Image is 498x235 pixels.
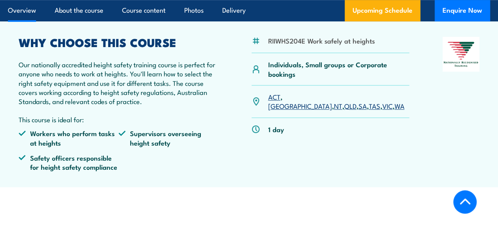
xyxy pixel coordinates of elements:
a: WA [394,101,404,110]
li: Safety officers responsible for height safety compliance [19,153,118,172]
p: , , , , , , , [268,92,409,111]
a: ACT [268,92,280,101]
li: RIIWHS204E Work safely at heights [268,36,374,45]
h2: WHY CHOOSE THIS COURSE [19,37,218,47]
a: QLD [344,101,356,110]
p: This course is ideal for: [19,115,218,124]
a: [GEOGRAPHIC_DATA] [268,101,332,110]
p: Our nationally accredited height safety training course is perfect for anyone who needs to work a... [19,60,218,106]
img: Nationally Recognised Training logo. [443,37,479,72]
p: 1 day [268,125,284,134]
a: NT [334,101,342,110]
a: TAS [368,101,380,110]
a: SA [358,101,366,110]
p: Individuals, Small groups or Corporate bookings [268,60,409,78]
li: Workers who perform tasks at heights [19,129,118,147]
li: Supervisors overseeing height safety [118,129,218,147]
a: VIC [382,101,392,110]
